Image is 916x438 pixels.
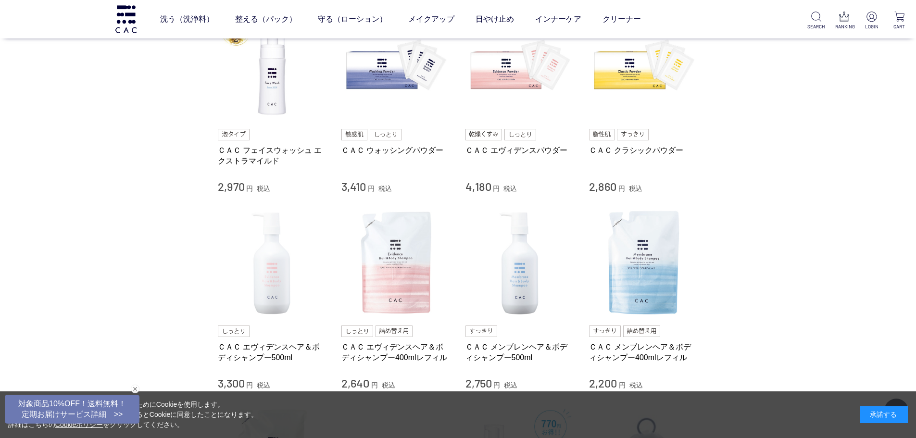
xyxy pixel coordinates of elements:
[235,6,297,33] a: 整える（パック）
[218,129,250,140] img: 泡タイプ
[465,325,497,337] img: すっきり
[218,376,245,390] span: 3,300
[807,12,825,30] a: SEARCH
[493,381,500,389] span: 円
[493,185,500,192] span: 円
[835,12,853,30] a: RANKING
[465,209,575,318] img: ＣＡＣ メンブレンヘア＆ボディシャンプー500ml
[629,185,642,192] span: 税込
[218,325,250,337] img: しっとり
[465,145,575,155] a: ＣＡＣ エヴィデンスパウダー
[504,381,517,389] span: 税込
[863,12,880,30] a: LOGIN
[618,185,625,192] span: 円
[629,381,643,389] span: 税込
[218,179,245,193] span: 2,970
[368,185,375,192] span: 円
[376,325,413,337] img: 詰め替え用
[341,129,367,140] img: 敏感肌
[589,145,699,155] a: ＣＡＣ クラシックパウダー
[246,381,253,389] span: 円
[619,381,626,389] span: 円
[617,129,649,140] img: すっきり
[860,406,908,423] div: 承諾する
[218,145,327,166] a: ＣＡＣ フェイスウォッシュ エクストラマイルド
[257,381,270,389] span: 税込
[341,12,451,122] img: ＣＡＣ ウォッシングパウダー
[504,129,536,140] img: しっとり
[114,5,138,33] img: logo
[589,209,699,318] img: ＣＡＣ メンブレンヘア＆ボディシャンプー400mlレフィル
[589,129,615,140] img: 脂性肌
[465,376,492,390] span: 2,750
[465,342,575,363] a: ＣＡＣ メンブレンヘア＆ボディシャンプー500ml
[465,179,491,193] span: 4,180
[246,185,253,192] span: 円
[160,6,214,33] a: 洗う（洗浄料）
[476,6,514,33] a: 日やけ止め
[807,23,825,30] p: SEARCH
[218,12,327,122] img: ＣＡＣ フェイスウォッシュ エクストラマイルド
[370,129,402,140] img: しっとり
[589,325,621,337] img: すっきり
[218,342,327,363] a: ＣＡＣ エヴィデンスヘア＆ボディシャンプー500ml
[341,376,369,390] span: 2,640
[891,12,908,30] a: CART
[503,185,517,192] span: 税込
[341,145,451,155] a: ＣＡＣ ウォッシングパウダー
[318,6,387,33] a: 守る（ローション）
[589,12,699,122] img: ＣＡＣ クラシックパウダー
[341,209,451,318] img: ＣＡＣ エヴィデンスヘア＆ボディシャンプー400mlレフィル
[589,376,617,390] span: 2,200
[589,179,616,193] span: 2,860
[891,23,908,30] p: CART
[371,381,378,389] span: 円
[602,6,641,33] a: クリーナー
[378,185,392,192] span: 税込
[465,12,575,122] img: ＣＡＣ エヴィデンスパウダー
[835,23,853,30] p: RANKING
[623,325,660,337] img: 詰め替え用
[382,381,395,389] span: 税込
[589,342,699,363] a: ＣＡＣ メンブレンヘア＆ボディシャンプー400mlレフィル
[465,129,502,140] img: 乾燥くすみ
[341,325,373,337] img: しっとり
[535,6,581,33] a: インナーケア
[218,209,327,318] img: ＣＡＣ エヴィデンスヘア＆ボディシャンプー500ml
[341,179,366,193] span: 3,410
[408,6,454,33] a: メイクアップ
[863,23,880,30] p: LOGIN
[341,342,451,363] a: ＣＡＣ エヴィデンスヘア＆ボディシャンプー400mlレフィル
[257,185,270,192] span: 税込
